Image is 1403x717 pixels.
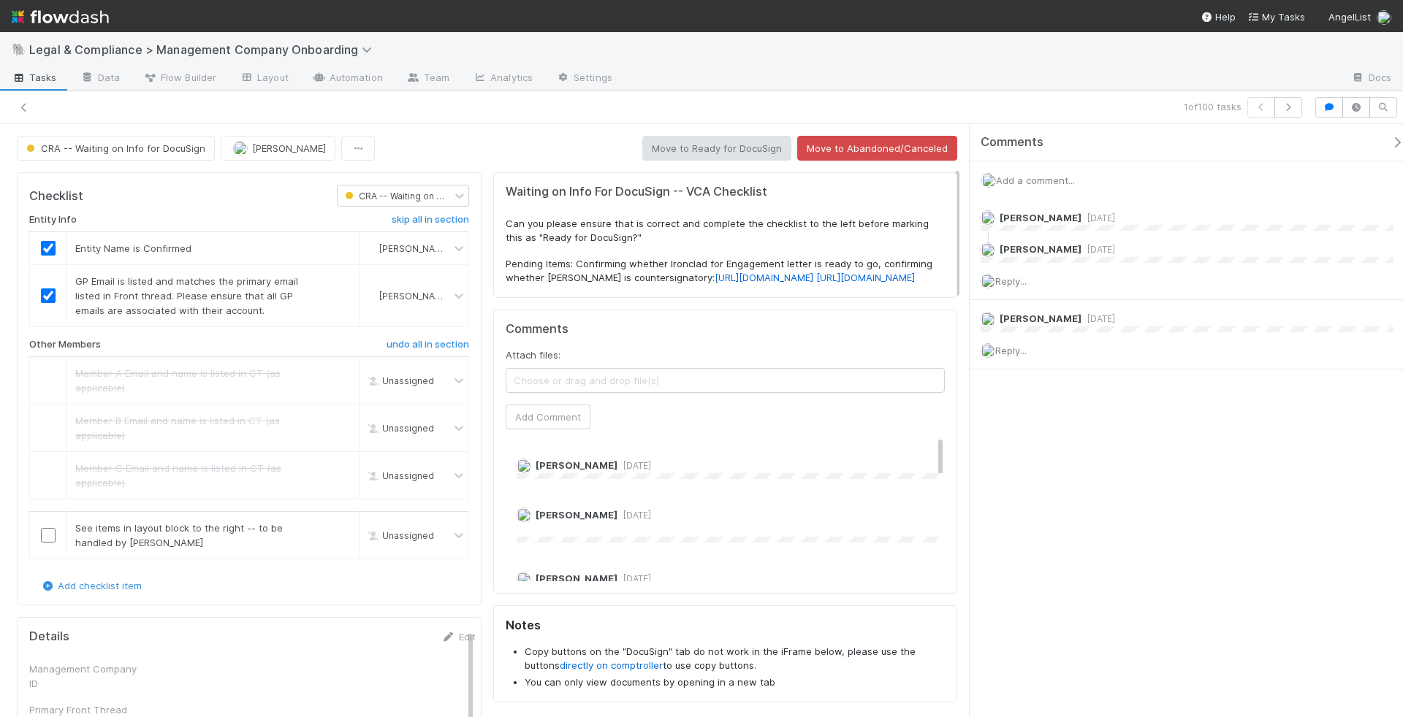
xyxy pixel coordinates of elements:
button: Move to Ready for DocuSign [642,136,791,161]
div: Help [1201,9,1236,24]
img: avatar_892eb56c-5b5a-46db-bf0b-2a9023d0e8f8.png [981,274,995,288]
img: avatar_e764f80f-affb-48ed-b536-deace7b998a7.png [517,459,531,473]
img: avatar_892eb56c-5b5a-46db-bf0b-2a9023d0e8f8.png [517,507,531,522]
h6: Other Members [29,339,101,350]
span: [PERSON_NAME] [252,142,326,154]
span: Tasks [12,70,57,85]
span: Unassigned [365,529,434,540]
button: CRA -- Waiting on Info for DocuSign [17,136,215,161]
span: Unassigned [365,422,434,433]
a: Edit [441,631,476,643]
a: skip all in section [392,214,469,231]
h6: skip all in section [392,214,469,226]
span: Unassigned [365,469,434,480]
span: [PERSON_NAME] [536,572,617,584]
a: [URL][DOMAIN_NAME] [816,272,915,283]
span: Comments [981,135,1043,150]
button: Move to Abandoned/Canceled [797,136,957,161]
h5: Details [29,629,69,644]
h5: Waiting on Info For DocuSign -- VCA Checklist [506,185,946,199]
a: undo all in section [387,339,469,356]
a: Docs [1339,67,1403,91]
a: Settings [544,67,624,91]
span: My Tasks [1247,11,1305,23]
h6: Entity Info [29,214,77,226]
span: Reply... [995,275,1027,287]
span: [DATE] [1081,313,1115,324]
img: avatar_892eb56c-5b5a-46db-bf0b-2a9023d0e8f8.png [1377,10,1391,25]
span: 🐘 [12,43,26,55]
p: Can you please ensure that is correct and complete the checklist to the left before marking this ... [506,217,946,245]
span: Flow Builder [143,70,216,85]
span: Choose or drag and drop file(s) [506,369,945,392]
span: 1 of 100 tasks [1184,99,1242,114]
span: [PERSON_NAME] [536,509,617,521]
span: Member C Email and name is listed in CT (as applicable) [75,462,281,488]
span: See items in layout block to the right -- to be handled by [PERSON_NAME] [75,522,283,548]
h6: undo all in section [387,339,469,350]
span: AngelList [1328,11,1371,23]
span: [PERSON_NAME] [379,243,451,254]
span: [DATE] [1081,212,1115,223]
button: Add Comment [506,404,590,429]
div: Primary Front Thread [29,702,139,717]
span: GP Email is listed and matches the primary email listed in Front thread. Please ensure that all G... [75,275,298,316]
span: Unassigned [365,375,434,386]
a: My Tasks [1247,9,1305,24]
img: avatar_892eb56c-5b5a-46db-bf0b-2a9023d0e8f8.png [981,210,995,225]
div: Management Company ID [29,662,139,691]
a: [URL][DOMAIN_NAME] [715,272,813,283]
span: CRA -- Waiting on Info for DocuSign [23,142,205,154]
a: Data [69,67,132,91]
span: [PERSON_NAME] [536,459,617,471]
span: [DATE] [1081,244,1115,255]
a: directly on comptroller [560,659,663,671]
li: You can only view documents by opening in a new tab [525,675,946,690]
a: Add checklist item [40,580,142,591]
a: Layout [228,67,300,91]
h3: Notes [506,618,946,632]
h5: Checklist [29,189,83,204]
p: Pending Items: Confirming whether Ironclad for Engagement letter is ready to go, confirming wheth... [506,257,946,285]
a: Automation [300,67,395,91]
span: [DATE] [617,510,651,521]
a: Team [395,67,461,91]
img: avatar_892eb56c-5b5a-46db-bf0b-2a9023d0e8f8.png [233,141,248,156]
a: Analytics [461,67,544,91]
img: logo-inverted-e16ddd16eac7371096b0.svg [12,4,109,29]
img: avatar_e764f80f-affb-48ed-b536-deace7b998a7.png [517,572,531,586]
span: CRA -- Waiting on Info for DocuSign [342,191,511,202]
span: Legal & Compliance > Management Company Onboarding [29,42,379,57]
a: Flow Builder [132,67,228,91]
span: Member A Email and name is listed in CT (as applicable) [75,367,281,394]
span: [PERSON_NAME] [1000,243,1081,255]
label: Attach files: [506,348,560,362]
span: Member B Email and name is listed in CT (as applicable) [75,415,280,441]
img: avatar_e764f80f-affb-48ed-b536-deace7b998a7.png [981,242,995,257]
img: avatar_892eb56c-5b5a-46db-bf0b-2a9023d0e8f8.png [981,173,996,188]
span: [PERSON_NAME] [1000,313,1081,324]
h5: Comments [506,322,946,337]
span: [DATE] [617,460,651,471]
button: [PERSON_NAME] [221,136,335,161]
img: avatar_e764f80f-affb-48ed-b536-deace7b998a7.png [981,312,995,326]
span: Reply... [995,345,1027,356]
span: Add a comment... [996,175,1075,186]
span: Entity Name is Confirmed [75,242,191,254]
img: avatar_892eb56c-5b5a-46db-bf0b-2a9023d0e8f8.png [365,242,377,254]
span: [PERSON_NAME] [379,291,451,302]
img: avatar_892eb56c-5b5a-46db-bf0b-2a9023d0e8f8.png [981,343,995,358]
span: [PERSON_NAME] [1000,212,1081,223]
img: avatar_892eb56c-5b5a-46db-bf0b-2a9023d0e8f8.png [365,290,377,302]
li: Copy buttons on the "DocuSign" tab do not work in the iFrame below, please use the buttons to use... [525,645,946,673]
span: [DATE] [617,573,651,584]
